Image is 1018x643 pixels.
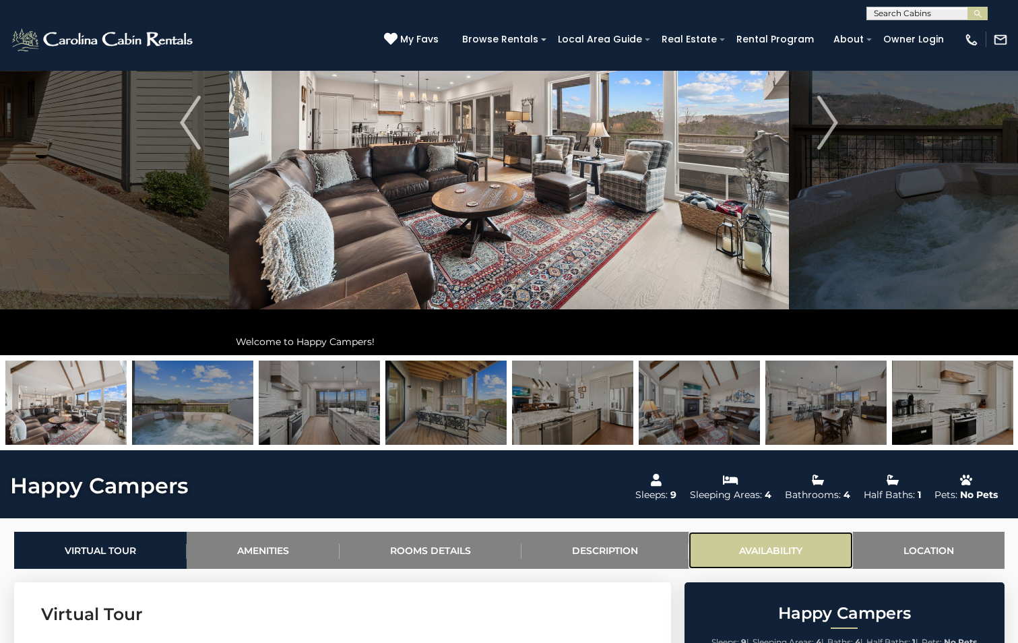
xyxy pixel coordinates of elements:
img: 168202028 [132,361,253,445]
a: Owner Login [877,29,951,50]
img: 168201993 [639,361,760,445]
img: 168201989 [259,361,380,445]
img: 168202023 [892,361,1013,445]
a: Availability [689,532,853,569]
a: About [827,29,870,50]
img: mail-regular-white.png [993,32,1008,47]
img: 168201997 [5,361,127,445]
img: White-1-2.png [10,26,197,53]
div: Welcome to Happy Campers! [229,328,789,355]
h2: Happy Campers [688,605,1001,622]
img: 168202024 [512,361,633,445]
h3: Virtual Tour [41,603,644,626]
img: phone-regular-white.png [964,32,979,47]
img: 168202018 [385,361,507,445]
img: 168201988 [765,361,887,445]
a: Description [521,532,689,569]
a: Rooms Details [340,532,521,569]
a: Virtual Tour [14,532,187,569]
a: My Favs [384,32,442,47]
a: Location [853,532,1005,569]
img: arrow [180,96,200,150]
img: arrow [817,96,837,150]
span: My Favs [400,32,439,47]
a: Amenities [187,532,340,569]
a: Rental Program [730,29,821,50]
a: Browse Rentals [455,29,545,50]
a: Real Estate [655,29,724,50]
a: Local Area Guide [551,29,649,50]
